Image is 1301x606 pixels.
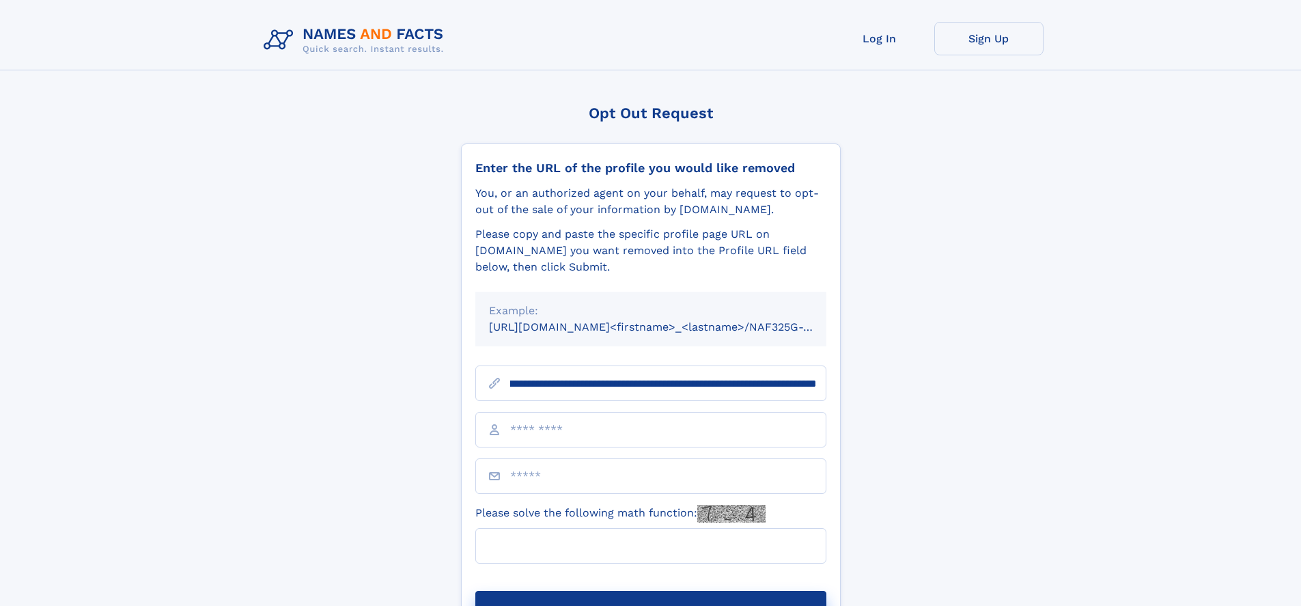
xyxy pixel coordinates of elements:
[825,22,934,55] a: Log In
[475,226,826,275] div: Please copy and paste the specific profile page URL on [DOMAIN_NAME] you want removed into the Pr...
[475,161,826,176] div: Enter the URL of the profile you would like removed
[934,22,1044,55] a: Sign Up
[475,185,826,218] div: You, or an authorized agent on your behalf, may request to opt-out of the sale of your informatio...
[461,105,841,122] div: Opt Out Request
[475,505,766,523] label: Please solve the following math function:
[258,22,455,59] img: Logo Names and Facts
[489,320,852,333] small: [URL][DOMAIN_NAME]<firstname>_<lastname>/NAF325G-xxxxxxxx
[489,303,813,319] div: Example:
